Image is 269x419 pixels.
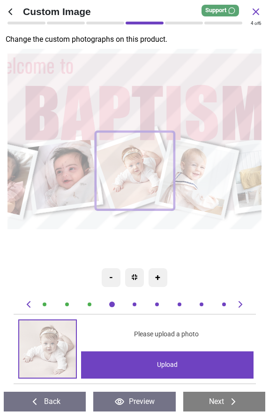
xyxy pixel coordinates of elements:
[102,268,120,287] div: -
[4,392,86,411] button: Back
[183,392,265,411] button: Next
[6,34,269,45] p: Change the custom photographs on this product.
[81,351,254,379] div: Upload
[134,330,199,339] span: Please upload a photo
[251,20,262,27] div: of 6
[251,21,254,26] span: 4
[23,5,250,18] span: Custom Image
[132,274,137,280] img: recenter
[202,5,239,16] div: Support
[149,268,167,287] div: +
[93,392,175,411] button: Preview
